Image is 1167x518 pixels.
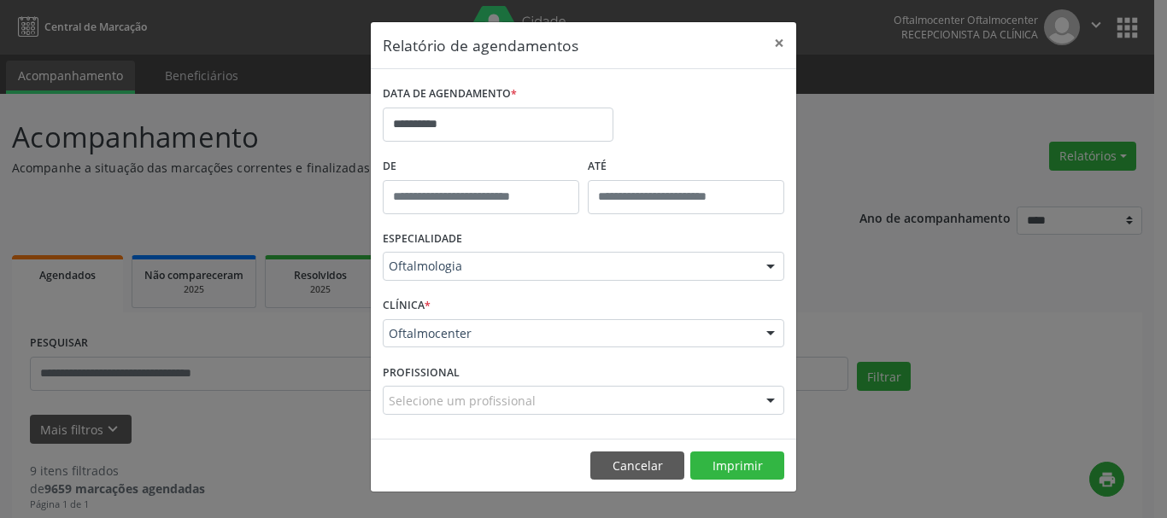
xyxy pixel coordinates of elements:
label: DATA DE AGENDAMENTO [383,81,517,108]
button: Cancelar [590,451,684,480]
span: Oftalmologia [389,258,749,275]
span: Oftalmocenter [389,325,749,342]
label: PROFISSIONAL [383,359,460,386]
label: De [383,154,579,180]
button: Imprimir [690,451,784,480]
button: Close [762,22,796,64]
h5: Relatório de agendamentos [383,34,578,56]
label: ATÉ [588,154,784,180]
label: ESPECIALIDADE [383,226,462,253]
span: Selecione um profissional [389,392,536,410]
label: CLÍNICA [383,293,431,319]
